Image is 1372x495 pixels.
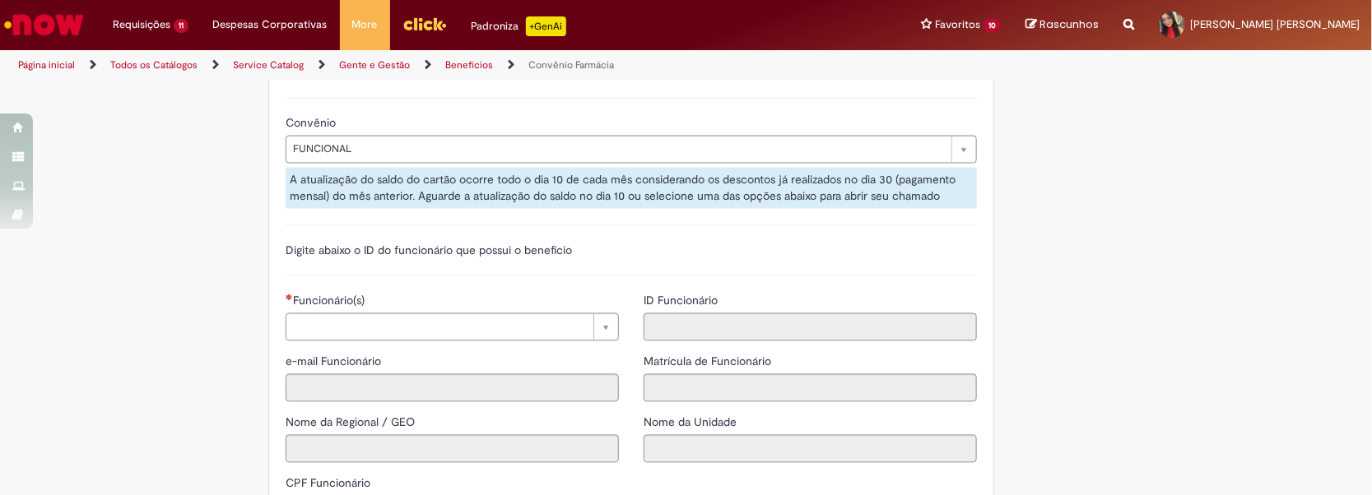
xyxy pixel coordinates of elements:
a: Rascunhos [1026,17,1099,33]
span: Rascunhos [1039,16,1099,32]
label: Digite abaixo o ID do funcionário que possui o benefício [286,243,572,258]
span: FUNCIONAL [293,136,943,163]
a: Convênio Farmácia [528,58,614,72]
span: Requisições [113,16,170,33]
input: e-mail Funcionário [286,374,619,402]
img: ServiceNow [2,8,86,41]
span: 11 [174,19,188,33]
span: Necessários - Funcionário(s) [293,294,368,308]
div: A atualização do saldo do cartão ocorre todo o dia 10 de cada mês considerando os descontos já re... [286,168,977,209]
span: 10 [984,19,1001,33]
span: Somente leitura - e-mail Funcionário [286,354,384,369]
div: Padroniza [472,16,566,36]
span: Despesas Corporativas [213,16,328,33]
span: Necessários [286,294,293,301]
input: Nome da Unidade [644,435,977,463]
a: Gente e Gestão [339,58,410,72]
span: Somente leitura - Nome da Regional / GEO [286,415,418,430]
span: Favoritos [935,16,980,33]
ul: Trilhas de página [12,50,902,81]
span: More [352,16,378,33]
p: +GenAi [526,16,566,36]
span: Convênio [286,116,339,131]
a: Benefícios [445,58,493,72]
span: Somente leitura - Nome da Unidade [644,415,740,430]
span: Somente leitura - Matrícula de Funcionário [644,354,774,369]
span: [PERSON_NAME] [PERSON_NAME] [1190,17,1360,31]
img: click_logo_yellow_360x200.png [402,12,447,36]
a: Service Catalog [233,58,304,72]
a: Página inicial [18,58,75,72]
a: Todos os Catálogos [110,58,198,72]
a: Limpar campo Funcionário(s) [286,313,619,341]
input: ID Funcionário [644,313,977,341]
input: Nome da Regional / GEO [286,435,619,463]
label: Informações de Formulário [286,66,423,81]
input: Matrícula de Funcionário [644,374,977,402]
span: Somente leitura - ID Funcionário [644,294,721,308]
span: Somente leitura - CPF Funcionário [286,476,374,491]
